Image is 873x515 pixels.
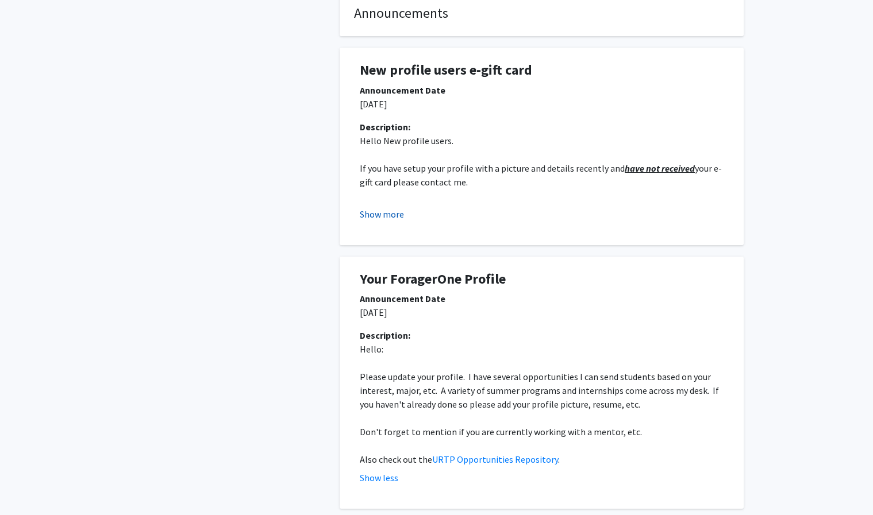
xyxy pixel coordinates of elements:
[432,454,558,465] a: URTP Opportunities Repository
[360,62,724,79] h1: New profile users e-gift card
[360,120,724,134] div: Description:
[360,471,398,485] button: Show less
[360,328,724,342] div: Description:
[360,292,724,305] div: Announcement Date
[354,5,729,22] h4: Announcements
[9,463,49,506] iframe: Chat
[360,97,724,111] p: [DATE]
[360,342,724,356] p: Hello:
[625,162,695,174] u: have not received
[360,370,724,411] p: Please update your profile. I have several opportunities I can send students based on your intere...
[360,271,724,288] h1: Your ForagerOne Profile
[360,83,724,97] div: Announcement Date
[360,134,724,148] p: Hello New profile users.
[360,452,724,466] p: Also check out the .
[360,207,404,221] button: Show more
[360,161,724,189] p: If you have setup your profile with a picture and details recently and your e-gift card please co...
[360,425,724,439] p: Don't forget to mention if you are currently working with a mentor, etc.
[360,305,724,319] p: [DATE]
